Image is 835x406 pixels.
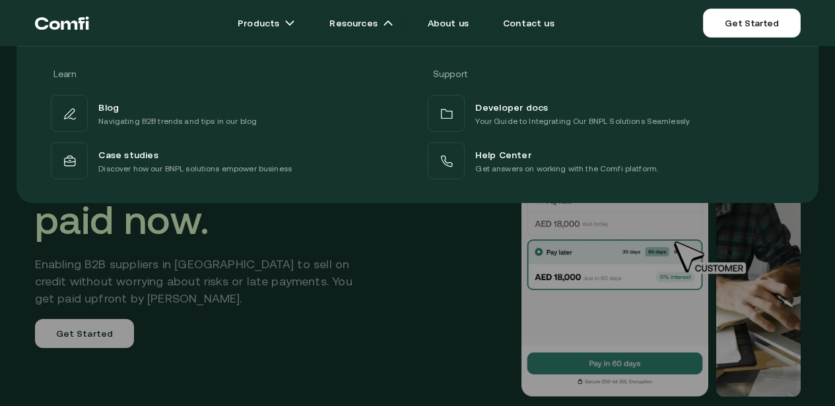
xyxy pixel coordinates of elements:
[98,115,257,128] p: Navigating B2B trends and tips in our blog
[475,115,690,128] p: Your Guide to Integrating Our BNPL Solutions Seamlessly
[412,10,484,36] a: About us
[475,99,548,115] span: Developer docs
[53,69,76,79] span: Learn
[48,140,409,182] a: Case studiesDiscover how our BNPL solutions empower business
[314,10,409,36] a: Resourcesarrow icons
[703,9,800,38] a: Get Started
[425,140,786,182] a: Help CenterGet answers on working with the Comfi platform.
[35,3,89,43] a: Return to the top of the Comfi home page
[425,92,786,134] a: Developer docsYour Guide to Integrating Our BNPL Solutions Seamlessly
[98,162,292,175] p: Discover how our BNPL solutions empower business
[433,69,468,79] span: Support
[98,99,119,115] span: Blog
[222,10,311,36] a: Productsarrow icons
[98,146,158,162] span: Case studies
[383,18,393,28] img: arrow icons
[48,92,409,134] a: BlogNavigating B2B trends and tips in our blog
[284,18,295,28] img: arrow icons
[475,146,531,162] span: Help Center
[475,162,658,175] p: Get answers on working with the Comfi platform.
[487,10,570,36] a: Contact us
